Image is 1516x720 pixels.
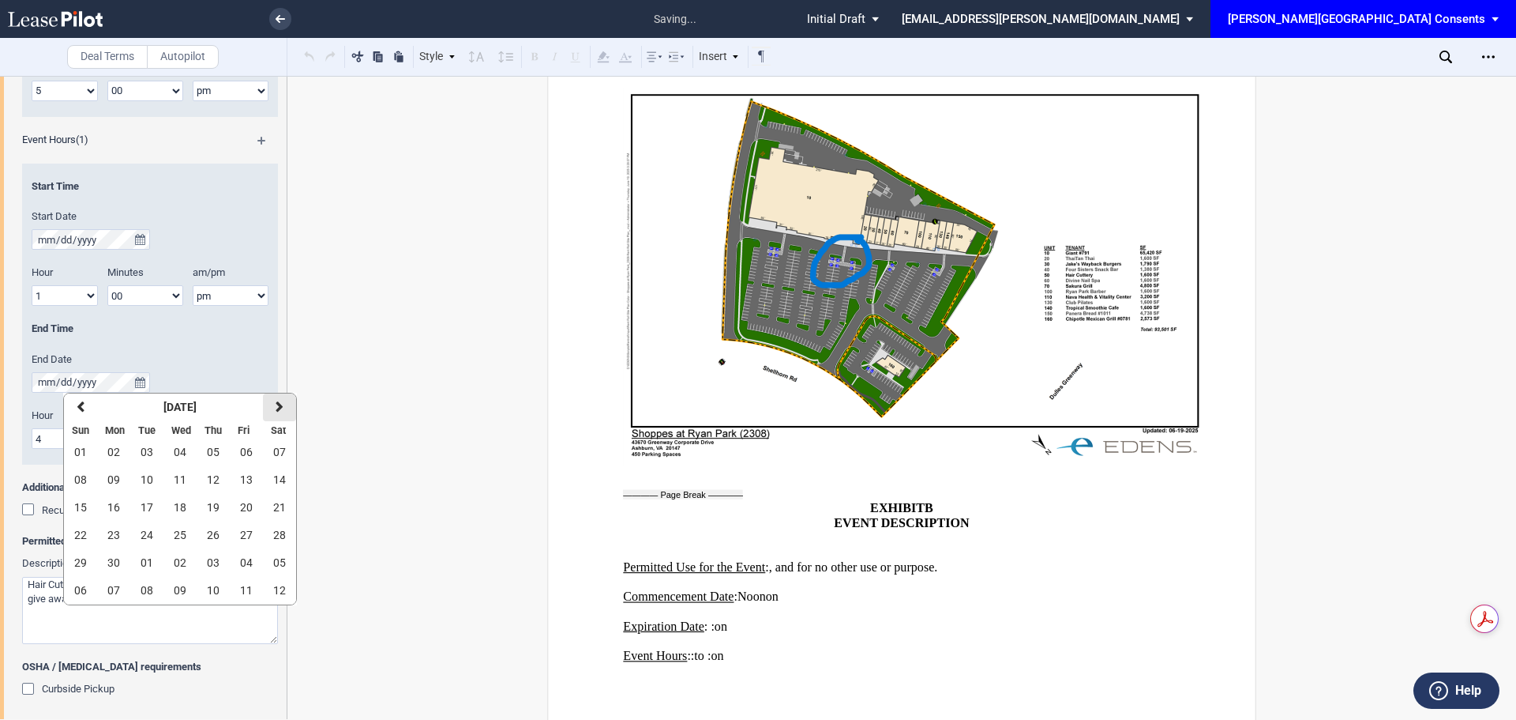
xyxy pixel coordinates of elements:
span: 05 [273,556,286,569]
button: Copy [369,47,388,66]
button: 10 [197,577,230,605]
span: B [925,501,933,515]
span: 29 [74,556,87,569]
span: 06 [74,584,87,597]
span: Expiration Date [623,619,704,633]
span: 10 [207,584,220,597]
div: Style [417,47,458,67]
span: Noon [737,590,766,604]
span: 23 [107,529,120,541]
span: 27 [240,529,253,541]
button: 17 [130,494,163,522]
button: 03 [197,549,230,577]
button: 10 [130,466,163,494]
button: 11 [163,466,197,494]
md-checkbox: Recurring Event [22,503,111,518]
span: 28 [273,529,286,541]
span: EXHIBIT [870,501,925,515]
span: Hour [32,266,53,278]
span: Event Hours [22,134,76,145]
span: 04 [240,556,253,569]
span: 11 [240,584,253,597]
span: 09 [174,584,186,597]
button: 30 [97,549,130,577]
span: : [687,649,690,663]
span: : [765,560,768,574]
span: 24 [141,529,153,541]
button: 02 [163,549,197,577]
span: 01 [141,556,153,569]
button: 09 [163,577,197,605]
span: Event Hours [623,649,687,663]
span: : [704,619,707,633]
strong: [DATE] [163,401,197,413]
button: 19 [197,494,230,522]
button: true [130,372,150,393]
button: 28 [263,522,296,549]
span: 12 [273,584,286,597]
button: 09 [97,466,130,494]
small: Saturday [263,424,286,436]
span: am/pm [193,266,225,278]
span: 14 [273,473,286,486]
span: on [715,619,727,633]
span: 07 [273,446,286,458]
button: Help [1413,673,1499,709]
button: 01 [64,439,97,466]
span: 08 [74,473,87,486]
span: 19 [207,501,220,514]
button: 20 [230,494,263,522]
span: 15 [74,501,87,514]
span: 07 [107,584,120,597]
span: : [734,590,737,604]
span: End Date [32,353,72,365]
span: to [694,649,704,663]
md-checkbox: Curbside Pickup [22,682,114,698]
button: 04 [230,549,263,577]
span: 11 [174,473,186,486]
span: 03 [141,446,153,458]
div: Insert [696,47,742,67]
label: (1) [13,133,242,147]
span: 03 [207,556,220,569]
span: End Time [32,322,73,334]
small: Thursday [197,424,222,436]
button: 21 [263,494,296,522]
small: Sunday [64,424,89,436]
small: Friday [230,424,250,436]
div: [PERSON_NAME][GEOGRAPHIC_DATA] Consents [1228,12,1485,26]
span: Permitted Use for the Event [22,534,278,548]
span: on [711,649,723,663]
button: 16 [97,494,130,522]
span: 08 [141,584,153,597]
span: 06 [240,446,253,458]
button: 15 [64,494,97,522]
button: 02 [97,439,130,466]
button: 06 [64,577,97,605]
small: Tuesday [130,424,156,436]
span: Initial Draft [807,12,865,26]
button: 08 [130,577,163,605]
button: true [130,229,150,250]
span: 02 [107,446,120,458]
button: 22 [64,522,97,549]
span: : [707,649,711,663]
span: 12 [207,473,220,486]
button: 12 [263,577,296,605]
div: Open Lease options menu [1476,44,1501,70]
span: 20 [240,501,253,514]
span: : [691,649,694,663]
label: Autopilot [147,45,219,69]
span: 16 [107,501,120,514]
span: Start Time [32,180,79,192]
span: Description [22,557,73,569]
span: Permitted Use for the Event [623,560,765,574]
span: 22 [74,529,87,541]
button: 01 [130,549,163,577]
button: 04 [163,439,197,466]
span: Minutes [107,266,144,278]
button: 26 [197,522,230,549]
button: 07 [263,439,296,466]
span: 10 [141,473,153,486]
